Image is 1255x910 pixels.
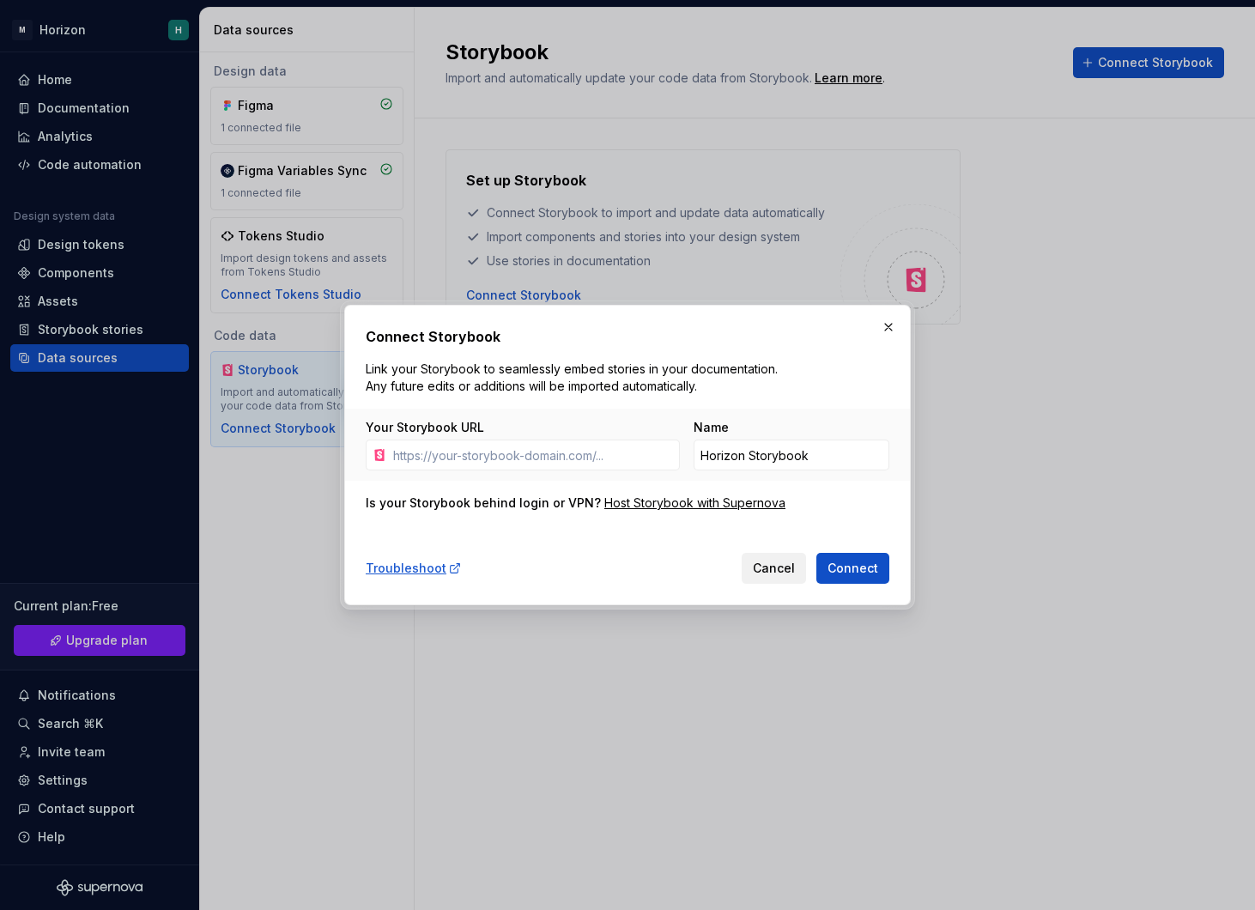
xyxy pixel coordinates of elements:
a: Troubleshoot [366,560,462,577]
button: Connect [816,553,889,584]
label: Your Storybook URL [366,419,484,436]
label: Name [694,419,729,436]
div: Is your Storybook behind login or VPN? [366,494,601,512]
button: Cancel [742,553,806,584]
span: Cancel [753,560,795,577]
input: Custom Storybook Name [694,440,889,470]
input: https://your-storybook-domain.com/... [386,440,680,470]
p: Link your Storybook to seamlessly embed stories in your documentation. Any future edits or additi... [366,361,785,395]
a: Host Storybook with Supernova [604,494,785,512]
span: Connect [828,560,878,577]
h2: Connect Storybook [366,326,889,347]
